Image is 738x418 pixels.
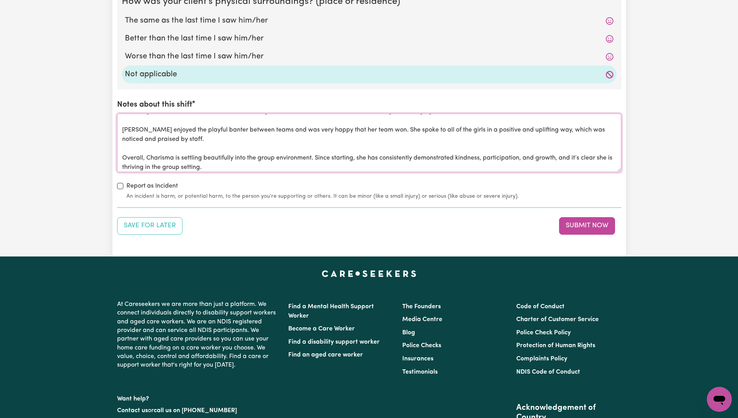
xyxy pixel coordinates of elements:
[154,407,237,414] a: call us on [PHONE_NUMBER]
[117,114,621,172] textarea: [DATE] group was held at the [GEOGRAPHIC_DATA]. [PERSON_NAME] was transported by [PERSON_NAME] an...
[125,51,614,62] label: Worse than the last time I saw him/her
[707,387,732,412] iframe: Button to launch messaging window
[402,330,415,336] a: Blog
[402,304,441,310] a: The Founders
[516,356,567,362] a: Complaints Policy
[516,369,580,375] a: NDIS Code of Conduct
[117,217,182,234] button: Save your job report
[516,304,564,310] a: Code of Conduct
[516,316,599,323] a: Charter of Customer Service
[516,330,571,336] a: Police Check Policy
[117,99,192,111] label: Notes about this shift
[288,304,374,319] a: Find a Mental Health Support Worker
[117,403,279,418] p: or
[117,297,279,373] p: At Careseekers we are more than just a platform. We connect individuals directly to disability su...
[125,33,614,44] label: Better than the last time I saw him/her
[288,352,363,358] a: Find an aged care worker
[516,342,595,349] a: Protection of Human Rights
[117,392,279,403] p: Want help?
[126,181,178,191] label: Report as Incident
[125,15,614,26] label: The same as the last time I saw him/her
[126,192,621,200] small: An incident is harm, or potential harm, to the person you're supporting or others. It can be mino...
[288,339,380,345] a: Find a disability support worker
[402,316,442,323] a: Media Centre
[125,68,614,80] label: Not applicable
[559,217,615,234] button: Submit your job report
[402,356,433,362] a: Insurances
[117,407,148,414] a: Contact us
[402,342,441,349] a: Police Checks
[288,326,355,332] a: Become a Care Worker
[402,369,438,375] a: Testimonials
[322,270,416,277] a: Careseekers home page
